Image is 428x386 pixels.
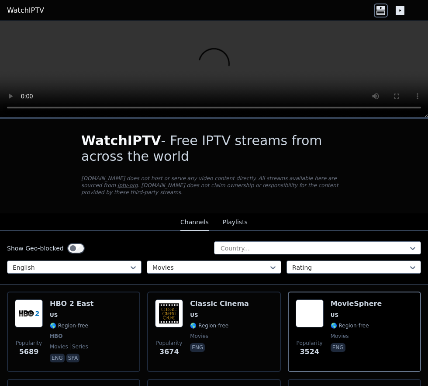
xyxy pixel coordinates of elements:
[296,299,324,327] img: MovieSphere
[50,299,93,308] h6: HBO 2 East
[19,347,39,357] span: 5689
[15,299,43,327] img: HBO 2 East
[50,343,68,350] span: movies
[81,133,347,164] h1: - Free IPTV streams from across the world
[190,343,205,352] p: eng
[7,244,64,253] label: Show Geo-blocked
[190,322,228,329] span: 🌎 Region-free
[155,299,183,327] img: Classic Cinema
[180,214,209,231] button: Channels
[81,133,161,148] span: WatchIPTV
[81,175,347,196] p: [DOMAIN_NAME] does not host or serve any video content directly. All streams available here are s...
[331,299,382,308] h6: MovieSphere
[50,333,62,340] span: HBO
[331,322,369,329] span: 🌎 Region-free
[331,312,338,319] span: US
[190,312,198,319] span: US
[159,347,179,357] span: 3674
[190,299,249,308] h6: Classic Cinema
[50,322,88,329] span: 🌎 Region-free
[16,340,42,347] span: Popularity
[297,340,323,347] span: Popularity
[66,354,79,362] p: spa
[50,312,58,319] span: US
[331,343,345,352] p: eng
[190,333,208,340] span: movies
[117,182,138,188] a: iptv-org
[331,333,349,340] span: movies
[223,214,248,231] button: Playlists
[300,347,319,357] span: 3524
[7,5,44,16] a: WatchIPTV
[50,354,65,362] p: eng
[70,343,88,350] span: series
[156,340,182,347] span: Popularity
